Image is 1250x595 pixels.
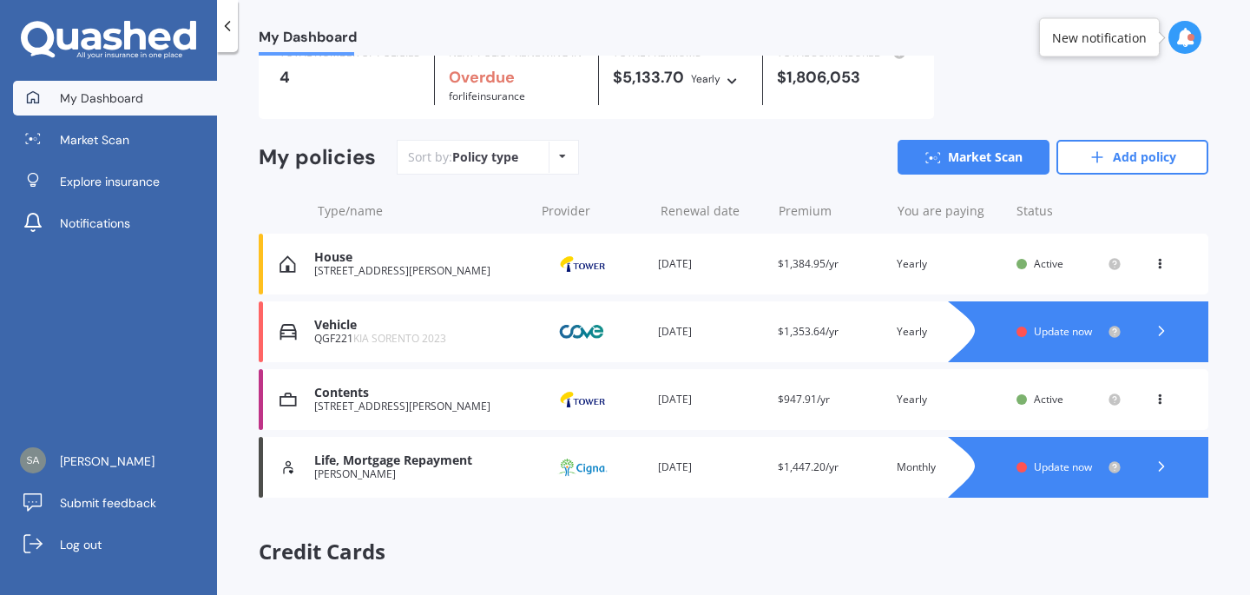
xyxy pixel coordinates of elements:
img: Life [280,459,297,476]
a: Notifications [13,206,217,241]
span: [PERSON_NAME] [60,453,155,470]
div: Life, Mortgage Repayment [314,453,525,468]
div: [DATE] [658,391,763,408]
span: $947.91/yr [778,392,830,407]
span: Market Scan [60,131,129,149]
span: $1,353.64/yr [778,324,839,339]
div: Monthly [897,459,1002,476]
div: [STREET_ADDRESS][PERSON_NAME] [314,400,525,413]
img: Tower [539,248,626,281]
a: My Dashboard [13,81,217,116]
img: Cove [539,315,626,348]
a: Submit feedback [13,486,217,520]
div: $1,806,053 [777,69,912,86]
div: [PERSON_NAME] [314,468,525,480]
img: House [280,255,296,273]
div: My policies [259,145,376,170]
img: fbd49d876d71f8436aaaaab53a046d2d [20,447,46,473]
span: Credit Cards [259,539,1208,565]
span: My Dashboard [259,29,357,52]
img: Cigna [539,451,626,484]
div: You are paying [898,202,1003,220]
div: Yearly [897,255,1002,273]
div: $5,133.70 [613,69,748,88]
div: QGF221 [314,333,525,345]
span: Notifications [60,215,130,232]
a: Explore insurance [13,164,217,199]
a: Market Scan [13,122,217,157]
div: [DATE] [658,323,763,340]
div: Renewal date [661,202,766,220]
div: Policy type [452,149,518,166]
div: [DATE] [658,459,763,476]
a: Market Scan [898,140,1049,175]
div: New notification [1052,29,1147,46]
div: Yearly [897,391,1002,408]
div: Status [1016,202,1122,220]
span: Submit feedback [60,494,156,512]
div: Premium [779,202,884,220]
span: Update now [1034,459,1092,474]
span: Active [1034,392,1063,407]
div: Sort by: [408,149,518,166]
span: KIA SORENTO 2023 [353,331,446,346]
b: Overdue [449,67,515,88]
div: Provider [542,202,647,220]
span: $1,447.20/yr [778,459,839,474]
a: [PERSON_NAME] [13,444,217,479]
div: Yearly [897,323,1002,340]
div: [DATE] [658,255,763,273]
div: Vehicle [314,318,525,333]
img: Contents [280,391,297,408]
a: Add policy [1056,140,1208,175]
div: Type/name [318,202,528,220]
a: Log out [13,527,217,562]
img: Tower [539,383,626,416]
div: [STREET_ADDRESS][PERSON_NAME] [314,265,525,277]
div: Contents [314,386,525,400]
span: $1,384.95/yr [778,256,839,271]
span: Log out [60,536,102,553]
span: My Dashboard [60,89,143,107]
div: Yearly [691,70,720,88]
div: House [314,250,525,265]
span: Active [1034,256,1063,271]
span: Update now [1034,324,1092,339]
span: for Life insurance [449,89,525,103]
img: Vehicle [280,323,297,340]
span: Explore insurance [60,173,160,190]
div: 4 [280,69,420,86]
